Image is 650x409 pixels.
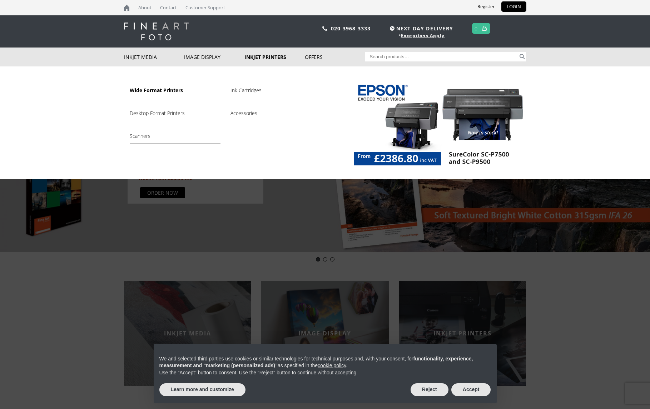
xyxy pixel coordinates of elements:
button: Reject [411,383,448,396]
a: 0 [475,23,478,34]
a: Image Display [184,48,244,66]
a: Ink Cartridges [230,86,321,98]
button: Learn more and customize [159,383,245,396]
img: time.svg [390,26,395,31]
div: Notice [148,338,502,409]
a: LOGIN [501,1,526,12]
a: Accessories [230,109,321,121]
img: logo-white.svg [124,23,189,40]
img: New-website_drop-down-menu_image-Printers-Epson-SC-P7500_9500.jpg [354,81,526,170]
a: Desktop Format Printers [130,109,220,121]
p: Use the “Accept” button to consent. Use the “Reject” button to continue without accepting. [159,369,491,376]
a: Inkjet Media [124,48,184,66]
input: Search products… [365,52,518,61]
a: cookie policy [318,363,346,368]
span: NEXT DAY DELIVERY [388,24,453,33]
button: Search [518,52,526,61]
p: We and selected third parties use cookies or similar technologies for technical purposes and, wit... [159,355,491,369]
a: Scanners [130,132,220,144]
a: Register [472,1,500,12]
strong: functionality, experience, measurement and “marketing (personalized ads)” [159,356,473,369]
a: 020 3968 3333 [331,25,371,32]
a: Wide Format Printers [130,86,220,98]
img: basket.svg [482,26,487,31]
button: Accept [451,383,491,396]
a: Offers [305,48,365,66]
a: Inkjet Printers [244,48,305,66]
img: phone.svg [322,26,327,31]
a: Exceptions Apply [401,33,445,39]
